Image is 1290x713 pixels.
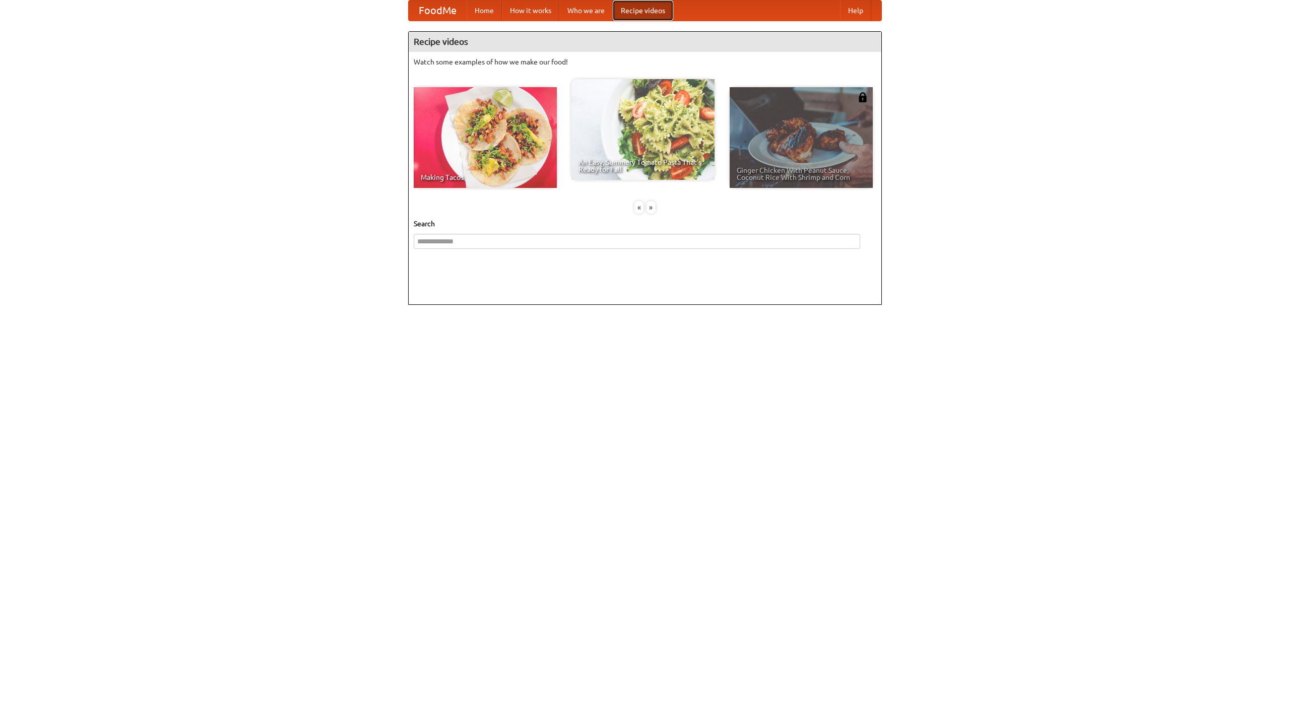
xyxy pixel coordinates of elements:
h5: Search [414,219,876,229]
a: FoodMe [409,1,467,21]
a: Making Tacos [414,87,557,188]
span: Making Tacos [421,174,550,181]
div: » [647,201,656,214]
a: Help [840,1,871,21]
a: How it works [502,1,559,21]
a: An Easy, Summery Tomato Pasta That's Ready for Fall [571,79,715,180]
a: Recipe videos [613,1,673,21]
h4: Recipe videos [409,32,881,52]
span: An Easy, Summery Tomato Pasta That's Ready for Fall [578,159,707,173]
a: Home [467,1,502,21]
a: Who we are [559,1,613,21]
div: « [634,201,643,214]
img: 483408.png [858,92,868,102]
p: Watch some examples of how we make our food! [414,57,876,67]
